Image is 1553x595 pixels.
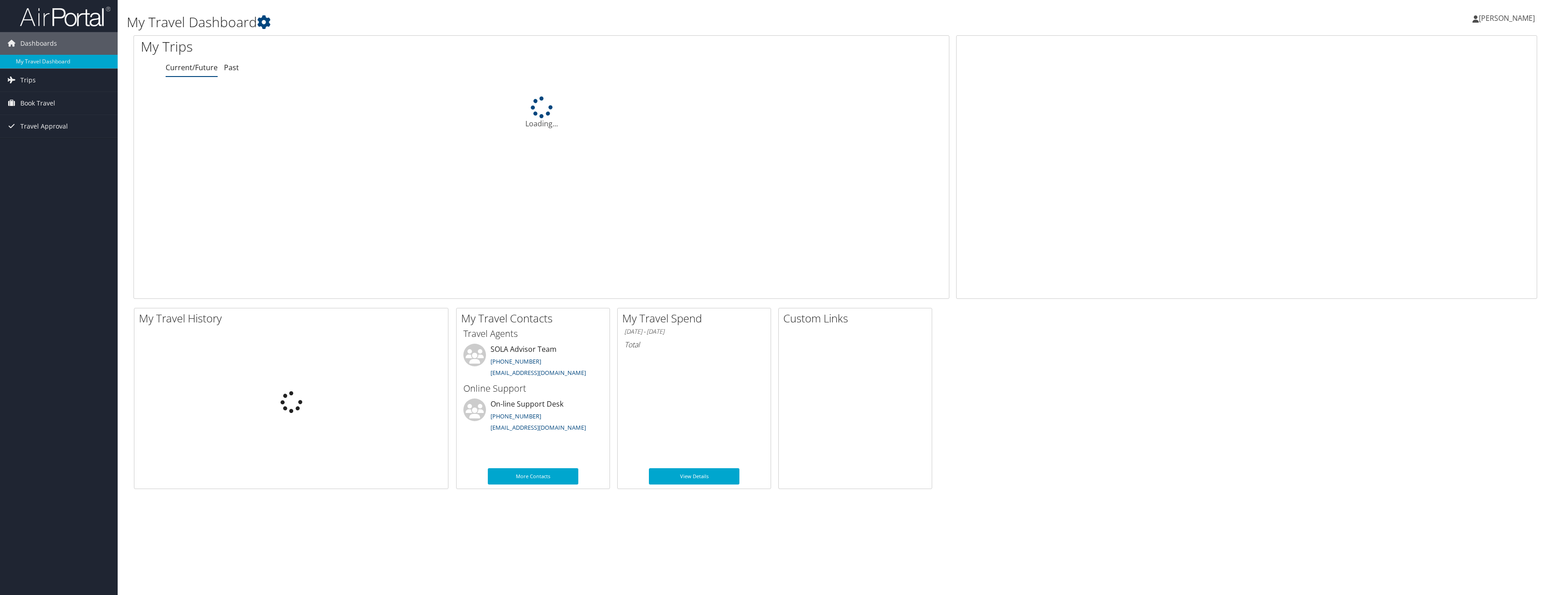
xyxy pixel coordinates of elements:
a: [PHONE_NUMBER] [491,357,541,365]
a: [PHONE_NUMBER] [491,412,541,420]
a: [EMAIL_ADDRESS][DOMAIN_NAME] [491,423,586,432]
span: Travel Approval [20,115,68,138]
h3: Online Support [463,382,603,395]
a: Current/Future [166,62,218,72]
h2: Custom Links [783,311,932,326]
span: Trips [20,69,36,91]
h2: My Travel Contacts [461,311,610,326]
h2: My Travel History [139,311,448,326]
li: SOLA Advisor Team [459,344,607,381]
a: [EMAIL_ADDRESS][DOMAIN_NAME] [491,369,586,377]
div: Loading... [134,96,949,129]
span: Dashboards [20,32,57,55]
span: [PERSON_NAME] [1479,13,1535,23]
li: On-line Support Desk [459,398,607,436]
h6: Total [624,340,764,350]
a: [PERSON_NAME] [1472,5,1544,32]
h3: Travel Agents [463,327,603,340]
a: Past [224,62,239,72]
h2: My Travel Spend [622,311,771,326]
h6: [DATE] - [DATE] [624,327,764,336]
a: More Contacts [488,468,578,485]
a: View Details [649,468,739,485]
img: airportal-logo.png [20,6,110,27]
h1: My Travel Dashboard [127,13,1072,32]
h1: My Trips [141,37,603,56]
span: Book Travel [20,92,55,115]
